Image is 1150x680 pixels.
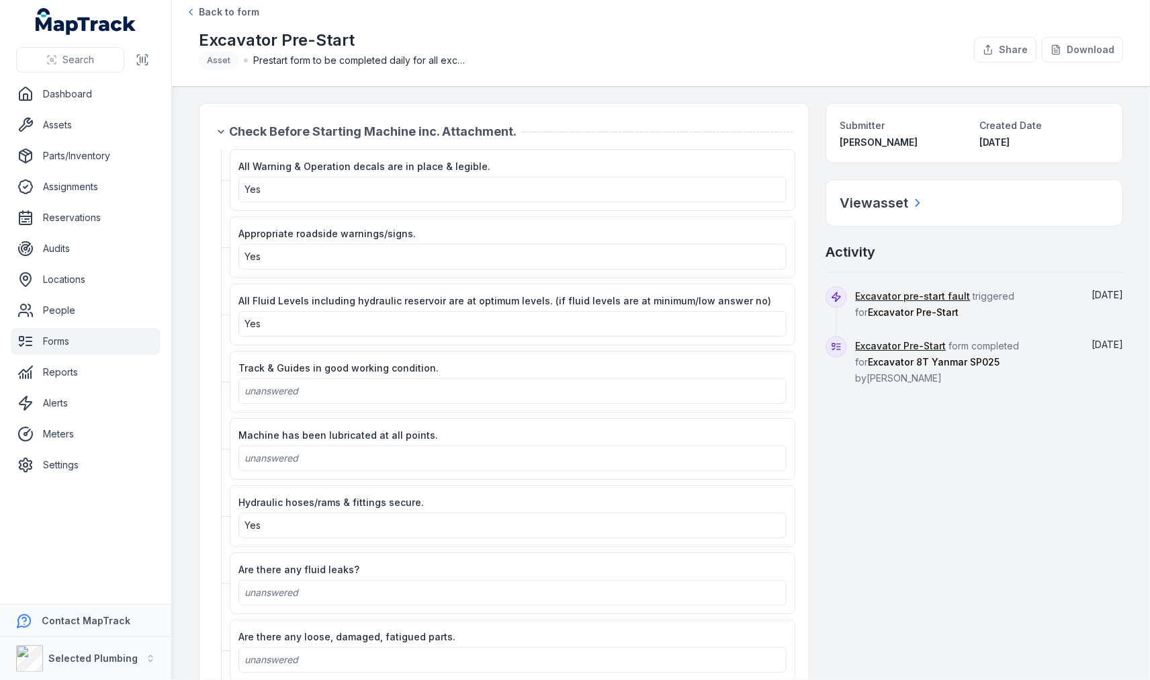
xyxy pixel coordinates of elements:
span: unanswered [245,385,298,396]
span: triggered for [855,290,1014,318]
button: Search [16,47,124,73]
span: Machine has been lubricated at all points. [238,429,438,441]
strong: Selected Plumbing [48,652,138,664]
span: All Fluid Levels including hydraulic reservoir are at optimum levels. (if fluid levels are at min... [238,295,771,306]
span: [DATE] [1092,339,1123,350]
h2: View asset [840,194,908,212]
span: form completed for by [PERSON_NAME] [855,340,1019,384]
button: Download [1042,37,1123,62]
h2: Activity [826,243,875,261]
a: Back to form [185,5,259,19]
a: Dashboard [11,81,161,108]
a: Settings [11,452,161,478]
a: Viewasset [840,194,924,212]
span: Yes [245,183,261,195]
span: Excavator Pre-Start [868,306,959,318]
a: Assignments [11,173,161,200]
a: Excavator pre-start fault [855,290,970,303]
span: Created Date [980,120,1043,131]
a: MapTrack [36,8,136,35]
a: Forms [11,328,161,355]
a: People [11,297,161,324]
span: Are there any fluid leaks? [238,564,359,575]
span: unanswered [245,587,298,598]
a: Reports [11,359,161,386]
span: [DATE] [980,136,1010,148]
span: Search [62,53,94,67]
span: Yes [245,251,261,262]
h1: Excavator Pre-Start [199,30,468,51]
span: Are there any loose, damaged, fatigued parts. [238,631,455,642]
span: unanswered [245,654,298,665]
span: Prestart form to be completed daily for all excavators. [253,54,468,67]
time: 10/7/2025, 10:24:53 AM [1092,289,1123,300]
span: Hydraulic hoses/rams & fittings secure. [238,497,424,508]
a: Meters [11,421,161,448]
span: Check Before Starting Machine inc. Attachment. [229,122,517,141]
span: unanswered [245,452,298,464]
a: Parts/Inventory [11,142,161,169]
div: Asset [199,51,238,70]
span: Track & Guides in good working condition. [238,362,439,374]
span: [DATE] [1092,289,1123,300]
span: Yes [245,519,261,531]
a: Excavator Pre-Start [855,339,946,353]
a: Audits [11,235,161,262]
span: [PERSON_NAME] [840,136,918,148]
a: Alerts [11,390,161,417]
span: All Warning & Operation decals are in place & legible. [238,161,490,172]
span: Appropriate roadside warnings/signs. [238,228,416,239]
time: 10/7/2025, 10:24:53 AM [1092,339,1123,350]
a: Reservations [11,204,161,231]
span: Excavator 8T Yanmar SP025 [868,356,1000,368]
span: Yes [245,318,261,329]
time: 10/7/2025, 10:24:53 AM [980,136,1010,148]
span: Submitter [840,120,885,131]
span: Back to form [199,5,259,19]
a: Assets [11,112,161,138]
a: Locations [11,266,161,293]
button: Share [974,37,1036,62]
strong: Contact MapTrack [42,615,130,626]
